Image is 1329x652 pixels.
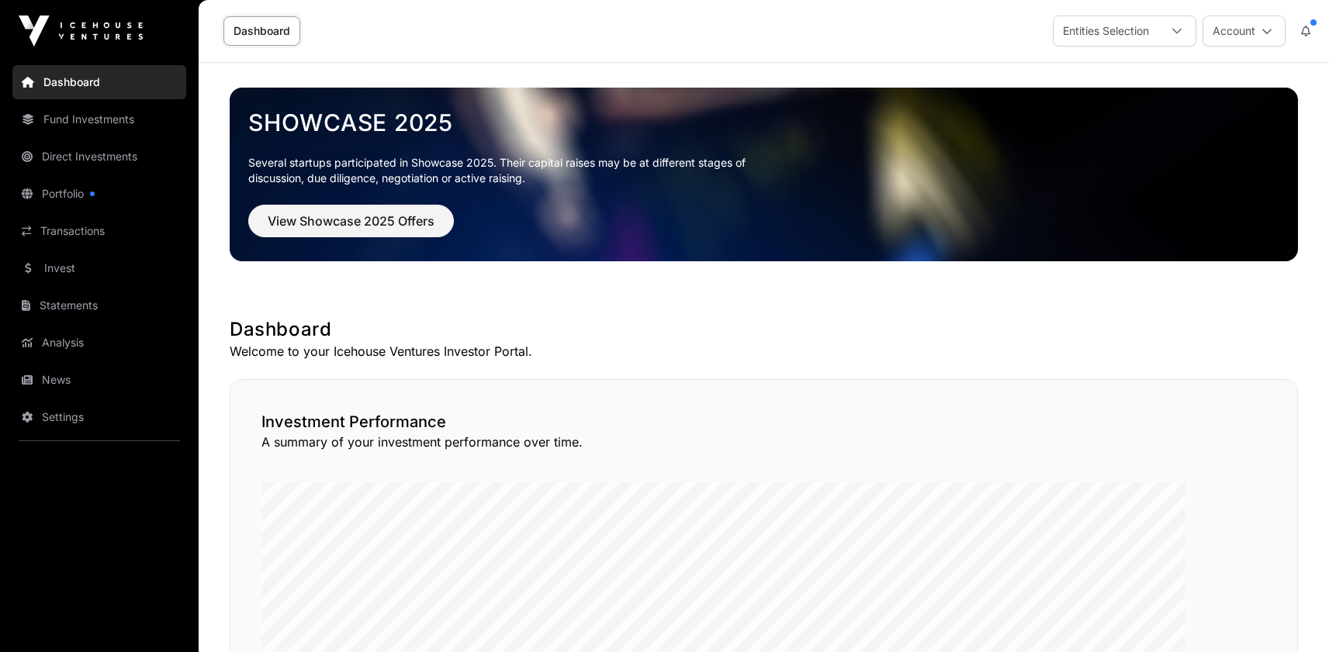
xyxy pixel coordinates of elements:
[12,214,186,248] a: Transactions
[1054,16,1158,46] div: Entities Selection
[261,411,1266,433] h2: Investment Performance
[248,205,454,237] button: View Showcase 2025 Offers
[261,433,1266,451] p: A summary of your investment performance over time.
[12,400,186,434] a: Settings
[1203,16,1286,47] button: Account
[248,155,770,186] p: Several startups participated in Showcase 2025. Their capital raises may be at different stages o...
[248,220,454,236] a: View Showcase 2025 Offers
[12,363,186,397] a: News
[230,88,1298,261] img: Showcase 2025
[12,102,186,136] a: Fund Investments
[230,317,1298,342] h1: Dashboard
[12,251,186,285] a: Invest
[248,109,1279,136] a: Showcase 2025
[12,177,186,211] a: Portfolio
[12,65,186,99] a: Dashboard
[223,16,300,46] a: Dashboard
[12,288,186,323] a: Statements
[12,326,186,360] a: Analysis
[230,342,1298,360] p: Welcome to your Icehouse Ventures Investor Portal.
[19,16,143,47] img: Icehouse Ventures Logo
[12,140,186,174] a: Direct Investments
[268,212,434,230] span: View Showcase 2025 Offers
